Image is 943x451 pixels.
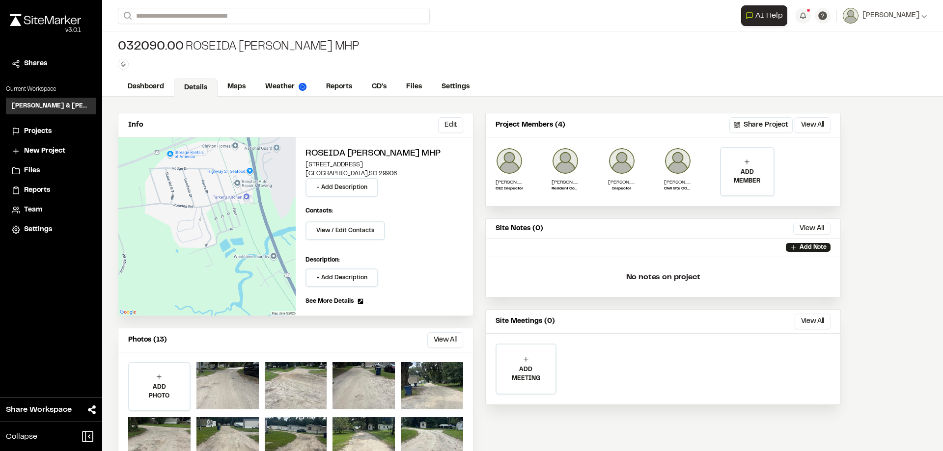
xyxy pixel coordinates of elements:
img: Uriah Watkins [664,147,692,175]
p: No notes on project [494,262,832,293]
a: New Project [12,146,90,157]
a: Maps [218,78,255,96]
span: Team [24,205,42,215]
p: [PERSON_NAME] [664,179,692,186]
span: Files [24,165,40,176]
button: Share Project [729,117,793,133]
span: Settings [24,224,52,235]
div: Roseida [PERSON_NAME] MHP [118,39,359,55]
span: 032090.00 [118,39,184,55]
button: View All [795,117,831,133]
a: Team [12,205,90,215]
span: [PERSON_NAME] [862,10,919,21]
p: ADD MEETING [497,365,555,383]
span: Collapse [6,431,37,443]
img: Lance Stroble [552,147,579,175]
p: [GEOGRAPHIC_DATA] , SC 29906 [305,169,463,178]
a: Reports [12,185,90,196]
button: Edit Tags [118,59,129,70]
span: See More Details [305,297,354,306]
p: Current Workspace [6,85,96,94]
a: Dashboard [118,78,174,96]
p: [PERSON_NAME] [608,179,636,186]
span: New Project [24,146,65,157]
h2: Roseida [PERSON_NAME] MHP [305,147,463,160]
button: Open AI Assistant [741,5,787,26]
button: View All [793,223,831,235]
p: CEI Inspector [496,186,523,192]
p: Contacts: [305,207,333,215]
a: Shares [12,58,90,69]
button: [PERSON_NAME] [843,8,927,24]
p: Project Members (4) [496,120,565,131]
button: View / Edit Contacts [305,221,385,240]
span: Share Workspace [6,404,72,416]
p: Civil Site COOP [664,186,692,192]
p: [PERSON_NAME] [552,179,579,186]
a: Files [396,78,432,96]
div: Oh geez...please don't... [10,26,81,35]
img: precipai.png [299,83,306,91]
a: Files [12,165,90,176]
p: Site Notes (0) [496,223,543,234]
p: Resident Construction Manager [552,186,579,192]
button: + Add Description [305,178,378,197]
img: User [843,8,859,24]
span: Projects [24,126,52,137]
p: Photos (13) [128,335,167,345]
button: + Add Description [305,268,378,287]
button: Edit [438,117,463,133]
a: Reports [316,78,362,96]
a: Details [174,79,218,97]
p: Site Meetings (0) [496,316,555,327]
p: [STREET_ADDRESS] [305,160,463,169]
p: [PERSON_NAME] [496,179,523,186]
button: View All [427,332,463,348]
p: Description: [305,256,463,265]
a: CD's [362,78,396,96]
img: Joe Gillenwater [496,147,523,175]
img: Jeb Crews [608,147,636,175]
p: Info [128,120,143,131]
a: Weather [255,78,316,96]
a: Settings [12,224,90,235]
div: Open AI Assistant [741,5,791,26]
h3: [PERSON_NAME] & [PERSON_NAME] Inc. [12,102,90,110]
button: View All [795,314,831,329]
p: Add Note [800,243,827,252]
button: Search [118,8,136,24]
span: Reports [24,185,50,196]
p: ADD PHOTO [129,383,190,400]
p: ADD MEMBER [721,168,773,186]
span: Shares [24,58,47,69]
a: Settings [432,78,479,96]
span: AI Help [755,10,783,22]
a: Projects [12,126,90,137]
p: Inspector [608,186,636,192]
img: rebrand.png [10,14,81,26]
